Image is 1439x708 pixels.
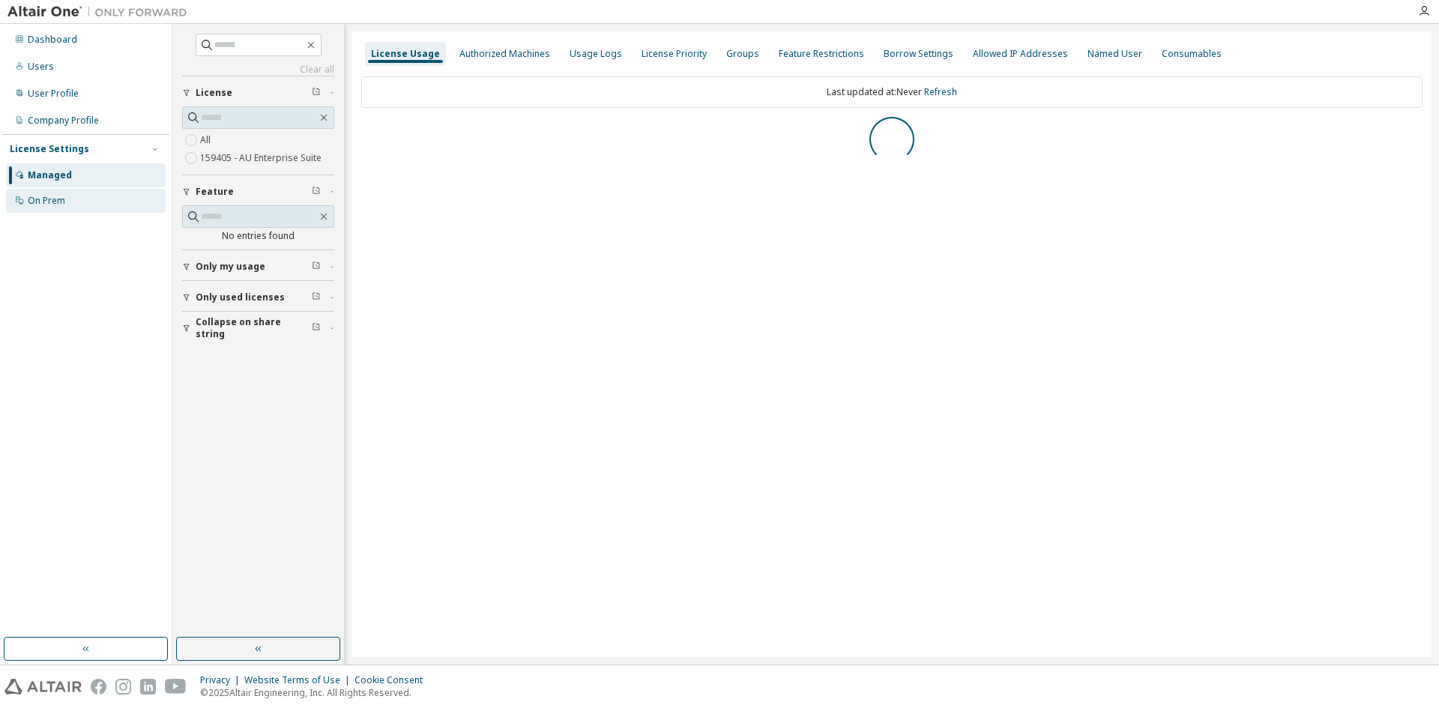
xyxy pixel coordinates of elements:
[28,88,79,100] div: User Profile
[779,48,864,60] div: Feature Restrictions
[312,261,321,273] span: Clear filter
[7,4,195,19] img: Altair One
[200,131,214,149] label: All
[182,312,334,345] button: Collapse on share string
[28,61,54,73] div: Users
[196,261,265,273] span: Only my usage
[1087,48,1142,60] div: Named User
[196,186,234,198] span: Feature
[924,85,957,98] a: Refresh
[182,281,334,314] button: Only used licenses
[355,674,432,686] div: Cookie Consent
[182,64,334,76] a: Clear all
[371,48,440,60] div: License Usage
[115,679,131,695] img: instagram.svg
[28,169,72,181] div: Managed
[28,195,65,207] div: On Prem
[4,679,82,695] img: altair_logo.svg
[1162,48,1222,60] div: Consumables
[973,48,1068,60] div: Allowed IP Addresses
[312,186,321,198] span: Clear filter
[140,679,156,695] img: linkedin.svg
[200,149,325,167] label: 159405 - AU Enterprise Suite
[165,679,187,695] img: youtube.svg
[28,34,77,46] div: Dashboard
[312,87,321,99] span: Clear filter
[182,175,334,208] button: Feature
[312,291,321,303] span: Clear filter
[182,76,334,109] button: License
[182,250,334,283] button: Only my usage
[726,48,759,60] div: Groups
[884,48,953,60] div: Borrow Settings
[28,115,99,127] div: Company Profile
[642,48,707,60] div: License Priority
[200,686,432,699] p: © 2025 Altair Engineering, Inc. All Rights Reserved.
[196,316,312,340] span: Collapse on share string
[361,76,1423,108] div: Last updated at: Never
[91,679,106,695] img: facebook.svg
[196,87,232,99] span: License
[182,230,334,242] div: No entries found
[312,322,321,334] span: Clear filter
[200,674,244,686] div: Privacy
[459,48,550,60] div: Authorized Machines
[10,143,89,155] div: License Settings
[570,48,622,60] div: Usage Logs
[196,291,285,303] span: Only used licenses
[244,674,355,686] div: Website Terms of Use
